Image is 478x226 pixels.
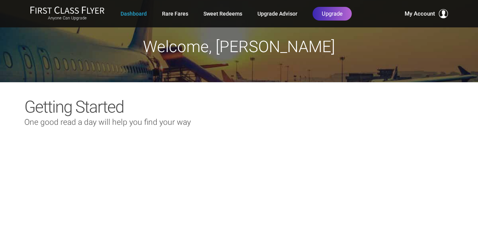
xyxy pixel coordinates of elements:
span: One good read a day will help you find your way [24,118,191,127]
a: Sweet Redeems [203,7,242,21]
small: Anyone Can Upgrade [30,16,105,21]
a: Rare Fares [162,7,188,21]
span: My Account [405,9,435,18]
a: First Class FlyerAnyone Can Upgrade [30,6,105,21]
a: Upgrade Advisor [257,7,297,21]
span: Getting Started [24,97,124,117]
span: Welcome, [PERSON_NAME] [143,37,335,56]
a: Upgrade [313,7,352,21]
img: First Class Flyer [30,6,105,14]
a: Dashboard [121,7,147,21]
button: My Account [405,9,448,18]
